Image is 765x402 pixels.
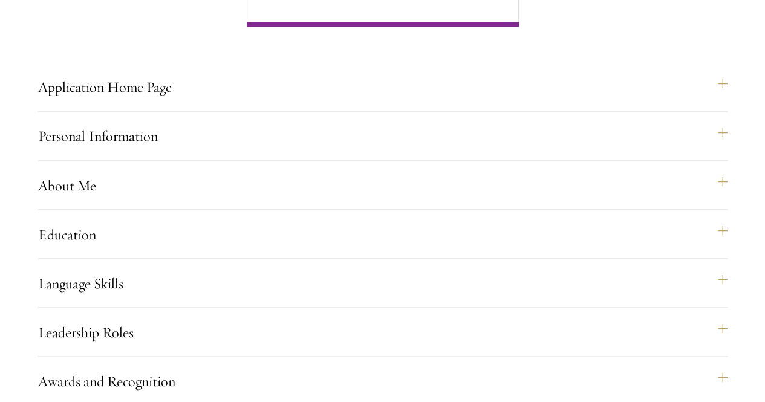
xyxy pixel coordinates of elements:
button: Awards and Recognition [38,366,728,395]
button: About Me [38,170,728,199]
button: Personal Information [38,122,728,151]
button: Application Home Page [38,73,728,102]
button: Language Skills [38,268,728,297]
button: Leadership Roles [38,317,728,346]
button: Education [38,219,728,248]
